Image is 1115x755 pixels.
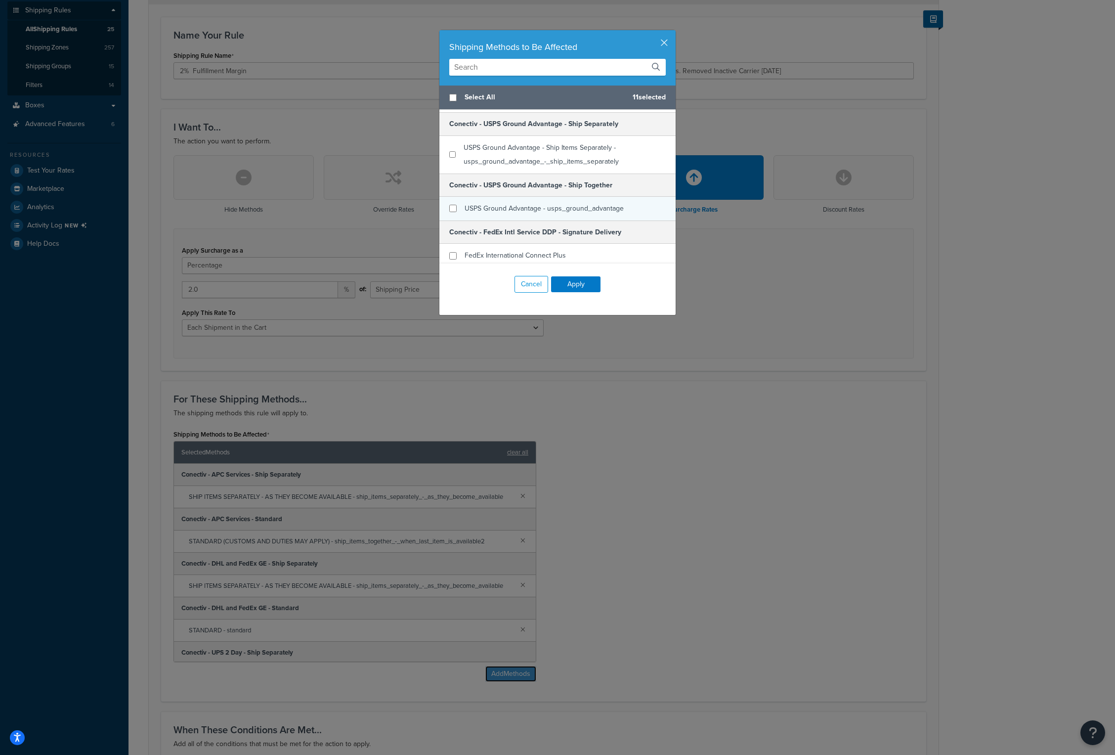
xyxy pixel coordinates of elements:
[449,40,666,54] div: Shipping Methods to Be Affected
[465,90,625,104] span: Select All
[439,112,676,135] h5: Conectiv - USPS Ground Advantage - Ship Separately
[464,142,619,167] span: USPS Ground Advantage - Ship Items Separately - usps_ground_advantage_-_ship_items_separately
[439,86,676,110] div: 11 selected
[551,276,600,292] button: Apply
[515,276,548,293] button: Cancel
[439,221,676,244] h5: Conectiv - FedEx Intl Service DDP - Signature Delivery
[465,203,624,214] span: USPS Ground Advantage - usps_ground_advantage
[449,59,666,76] input: Search
[439,174,676,197] h5: Conectiv - USPS Ground Advantage - Ship Together
[465,250,566,261] span: FedEx International Connect Plus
